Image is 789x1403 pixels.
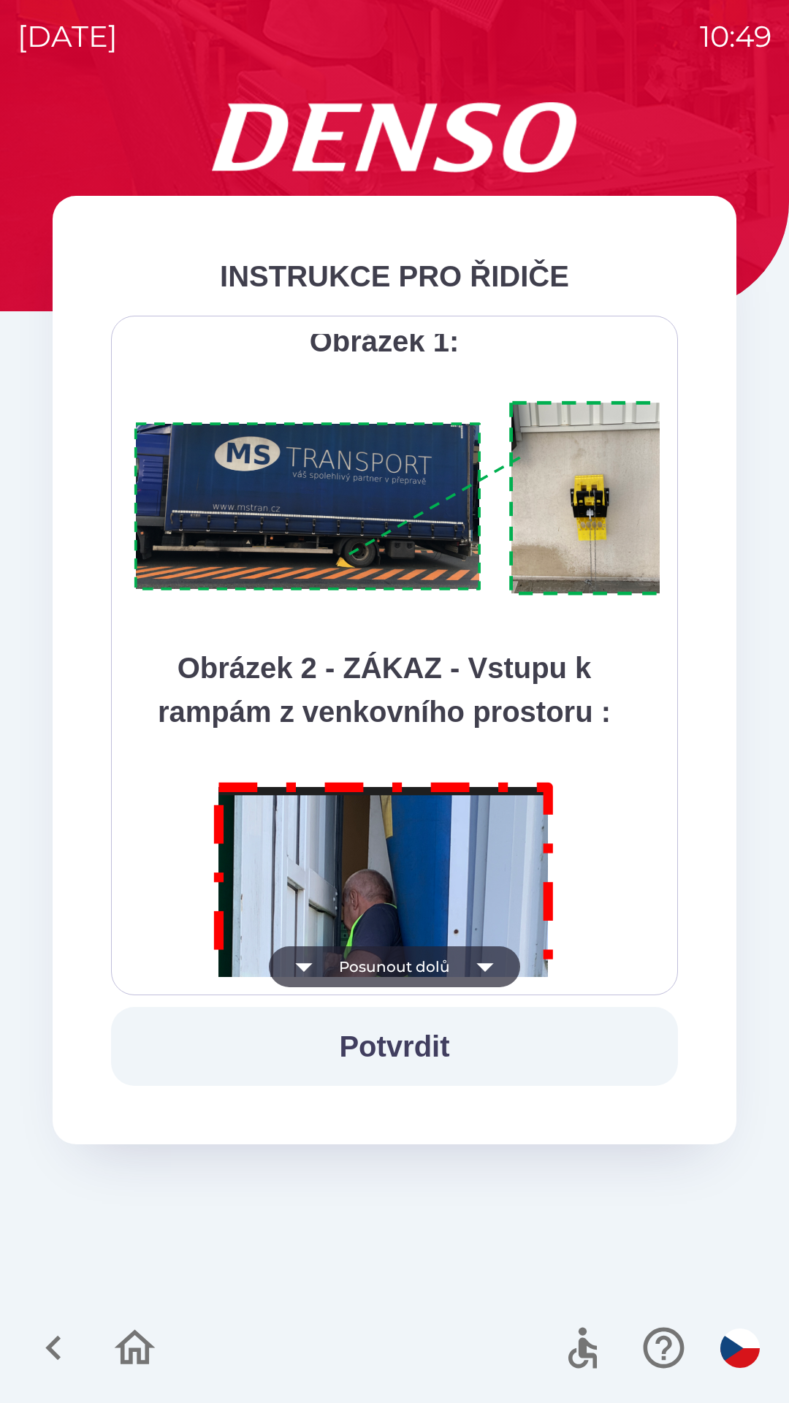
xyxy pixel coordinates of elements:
p: 10:49 [700,15,771,58]
div: INSTRUKCE PRO ŘIDIČE [111,254,678,298]
strong: Obrázek 1: [310,325,460,357]
img: Logo [53,102,736,172]
img: M8MNayrTL6gAAAABJRU5ErkJggg== [197,763,571,1300]
button: Posunout dolů [269,946,520,987]
img: cs flag [720,1328,760,1368]
strong: Obrázek 2 - ZÁKAZ - Vstupu k rampám z venkovního prostoru : [158,652,611,728]
button: Potvrdit [111,1007,678,1086]
p: [DATE] [18,15,118,58]
img: A1ym8hFSA0ukAAAAAElFTkSuQmCC [129,392,696,605]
